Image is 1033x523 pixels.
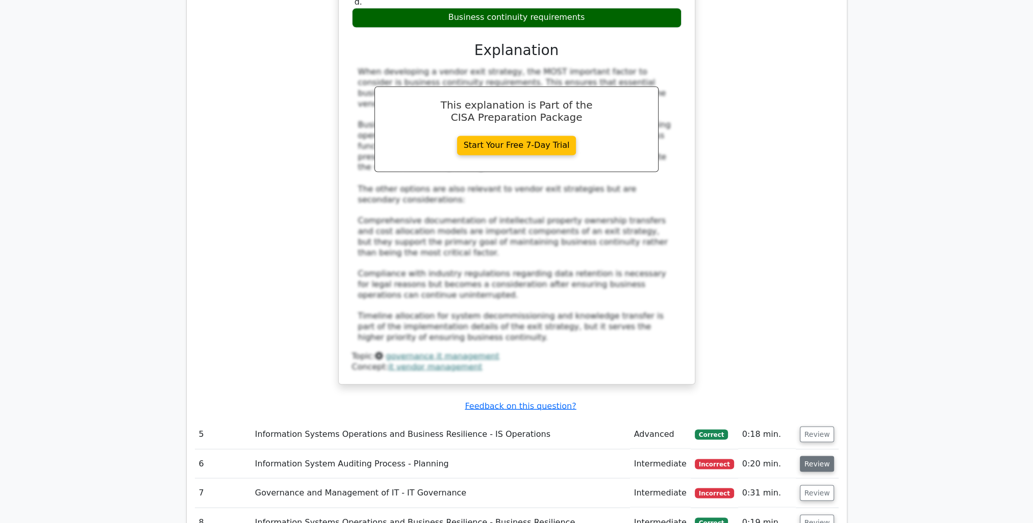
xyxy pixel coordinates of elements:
[386,351,499,360] a: governance it management
[695,459,734,469] span: Incorrect
[738,449,796,478] td: 0:20 min.
[800,456,835,472] button: Review
[195,478,251,507] td: 7
[630,478,691,507] td: Intermediate
[465,401,576,410] a: Feedback on this question?
[251,449,630,478] td: Information System Auditing Process - Planning
[195,449,251,478] td: 6
[388,361,482,371] a: it vendor management
[630,420,691,449] td: Advanced
[358,42,675,59] h3: Explanation
[352,351,682,361] div: Topic:
[630,449,691,478] td: Intermediate
[800,426,835,442] button: Review
[251,420,630,449] td: Information Systems Operations and Business Resilience - IS Operations
[251,478,630,507] td: Governance and Management of IT - IT Governance
[695,488,734,498] span: Incorrect
[352,8,682,28] div: Business continuity requirements
[738,478,796,507] td: 0:31 min.
[695,429,728,439] span: Correct
[352,361,682,372] div: Concept:
[457,136,576,155] a: Start Your Free 7-Day Trial
[358,67,675,343] div: When developing a vendor exit strategy, the MOST important factor to consider is business continu...
[738,420,796,449] td: 0:18 min.
[800,485,835,501] button: Review
[195,420,251,449] td: 5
